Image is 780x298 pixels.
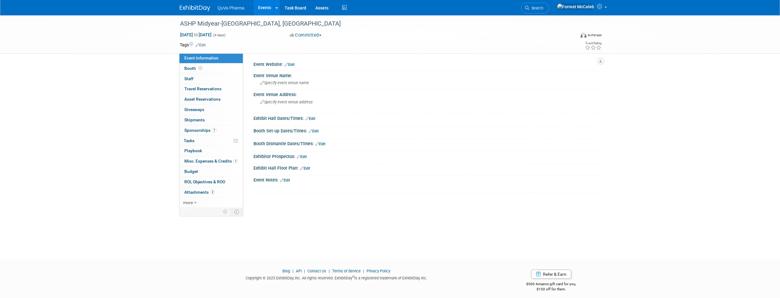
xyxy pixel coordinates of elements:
a: Edit [305,117,315,121]
span: Budget [184,169,198,174]
span: Travel Reservations [184,86,222,91]
a: Playbook [179,146,243,156]
img: Forrest McCaleb [557,3,594,10]
a: ROI, Objectives & ROO [179,177,243,187]
span: Giveaways [184,107,204,112]
a: Tasks [179,136,243,146]
a: API [296,269,302,273]
span: | [362,269,366,273]
div: Event Rating [585,42,601,45]
a: Giveaways [179,105,243,115]
span: Search [529,6,543,10]
a: Event Information [179,53,243,63]
span: Specify event venue name [260,81,309,85]
span: | [327,269,331,273]
span: Shipments [184,117,205,122]
a: Privacy Policy [367,269,390,273]
div: Event Format [539,32,602,41]
a: Edit [285,63,295,67]
td: Tags [180,42,206,48]
span: more [183,200,193,205]
a: Contact Us [307,269,326,273]
a: Edit [297,155,307,159]
a: Staff [179,74,243,84]
span: | [291,269,295,273]
span: (4 days) [213,33,225,37]
span: Event Information [184,56,218,60]
a: Edit [300,166,310,171]
td: Personalize Event Tab Strip [220,208,231,216]
a: Budget [179,167,243,177]
div: Event Venue Address: [253,90,600,98]
span: Booth [184,66,203,71]
div: $500 Amazon gift card for you, [502,278,601,292]
button: Committed [288,32,324,38]
span: 1 [233,159,238,163]
span: Staff [184,76,193,81]
a: Sponsorships1 [179,125,243,135]
div: Copyright © 2025 ExhibitDay, Inc. All rights reserved. ExhibitDay is a registered trademark of Ex... [180,274,493,281]
a: Asset Reservations [179,94,243,104]
div: Booth Dismantle Dates/Times: [253,139,600,147]
div: Exhibitor Prospectus: [253,152,600,160]
a: Edit [309,129,319,133]
a: Misc. Expenses & Credits1 [179,156,243,166]
a: Blog [282,269,290,273]
a: Shipments [179,115,243,125]
div: Event Website: [253,60,600,68]
a: Edit [315,142,325,146]
a: Travel Reservations [179,84,243,94]
span: 1 [212,128,217,132]
img: ExhibitDay [180,5,210,11]
span: ROI, Objectives & ROO [184,179,225,184]
div: Event Notes: [253,175,600,183]
div: Event Venue Name: [253,71,600,79]
div: In-Person [587,33,602,38]
div: Exhibit Hall Floor Plan: [253,163,600,171]
sup: ® [352,275,354,278]
a: Terms of Service [332,269,361,273]
a: Attachments2 [179,187,243,197]
a: more [179,198,243,208]
a: Booth [179,63,243,74]
span: 2 [210,190,215,194]
div: ASHP Midyear-[GEOGRAPHIC_DATA], [GEOGRAPHIC_DATA] [178,18,566,29]
img: Format-Inperson.png [580,33,587,38]
span: [DATE] [DATE] [180,32,212,38]
span: to [193,32,199,37]
span: QuVa Pharma [218,5,244,10]
a: Search [521,3,549,13]
span: Sponsorships [184,128,217,133]
span: | [303,269,307,273]
a: Refer & Earn [531,270,571,279]
a: Edit [280,178,290,182]
span: Misc. Expenses & Credits [184,159,238,163]
span: Attachments [184,190,215,195]
span: Asset Reservations [184,97,221,102]
span: Tasks [184,138,194,143]
td: Toggle Event Tabs [231,208,243,216]
a: Edit [196,43,206,47]
span: Playbook [184,148,202,153]
div: Exhibit Hall Dates/Times: [253,114,600,122]
div: Booth Set-up Dates/Times: [253,126,600,134]
span: Booth not reserved yet [197,66,203,70]
span: Specify event venue address [260,100,313,104]
div: $150 off for them. [502,287,601,292]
